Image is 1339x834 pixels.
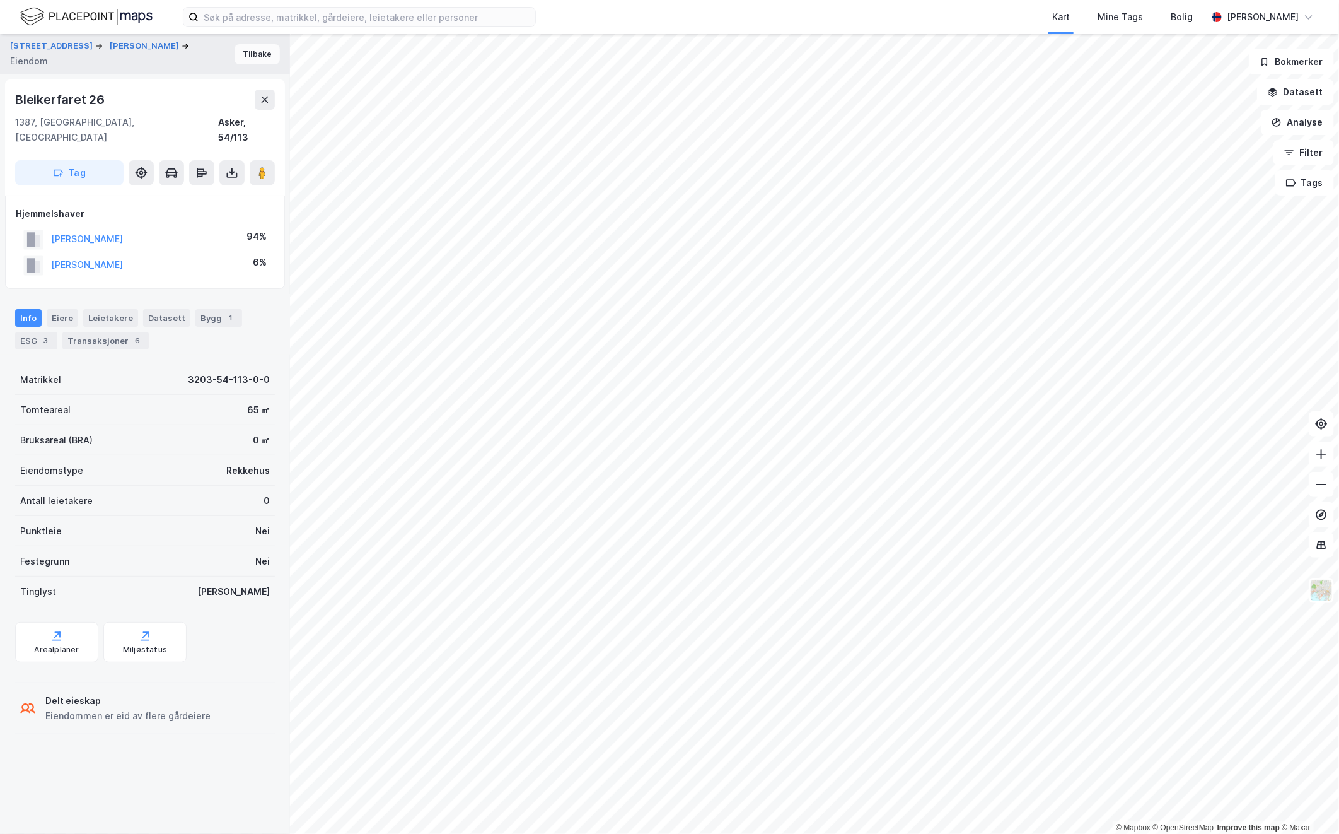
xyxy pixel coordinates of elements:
div: Info [15,309,42,327]
input: Søk på adresse, matrikkel, gårdeiere, leietakere eller personer [199,8,535,26]
div: [PERSON_NAME] [197,584,270,599]
div: Leietakere [83,309,138,327]
div: Tomteareal [20,402,71,418]
div: Miljøstatus [123,645,167,655]
div: 3203-54-113-0-0 [188,372,270,387]
div: Festegrunn [20,554,69,569]
button: [PERSON_NAME] [110,40,182,52]
div: Bleikerfaret 26 [15,90,107,110]
div: 0 ㎡ [253,433,270,448]
div: Eiere [47,309,78,327]
div: Hjemmelshaver [16,206,274,221]
button: Datasett [1257,79,1334,105]
div: Nei [255,554,270,569]
div: Kontrollprogram for chat [1276,773,1339,834]
div: Datasett [143,309,190,327]
div: Rekkehus [226,463,270,478]
div: 3 [40,334,52,347]
div: 65 ㎡ [247,402,270,418]
div: 6% [253,255,267,270]
div: Eiendomstype [20,463,83,478]
button: Bokmerker [1249,49,1334,74]
img: logo.f888ab2527a4732fd821a326f86c7f29.svg [20,6,153,28]
div: Arealplaner [34,645,79,655]
img: Z [1309,579,1333,602]
a: Mapbox [1116,823,1151,832]
div: Bygg [195,309,242,327]
button: Tags [1275,170,1334,196]
div: ESG [15,332,57,349]
div: [PERSON_NAME] [1227,9,1299,25]
div: Bruksareal (BRA) [20,433,93,448]
div: Asker, 54/113 [218,115,275,145]
button: Tilbake [235,44,280,64]
button: Filter [1273,140,1334,165]
div: 0 [264,493,270,508]
button: Analyse [1261,110,1334,135]
div: Antall leietakere [20,493,93,508]
div: Delt eieskap [45,693,211,708]
div: 1 [224,312,237,324]
div: Matrikkel [20,372,61,387]
div: Punktleie [20,524,62,539]
a: OpenStreetMap [1153,823,1214,832]
div: Tinglyst [20,584,56,599]
a: Improve this map [1217,823,1280,832]
iframe: Chat Widget [1276,773,1339,834]
div: Eiendommen er eid av flere gårdeiere [45,708,211,724]
div: 1387, [GEOGRAPHIC_DATA], [GEOGRAPHIC_DATA] [15,115,218,145]
button: Tag [15,160,124,185]
div: Mine Tags [1098,9,1143,25]
div: Transaksjoner [62,332,149,349]
div: Bolig [1171,9,1193,25]
div: 6 [131,334,144,347]
button: [STREET_ADDRESS] [10,40,95,52]
div: Kart [1052,9,1070,25]
div: Eiendom [10,54,48,69]
div: 94% [246,229,267,244]
div: Nei [255,524,270,539]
